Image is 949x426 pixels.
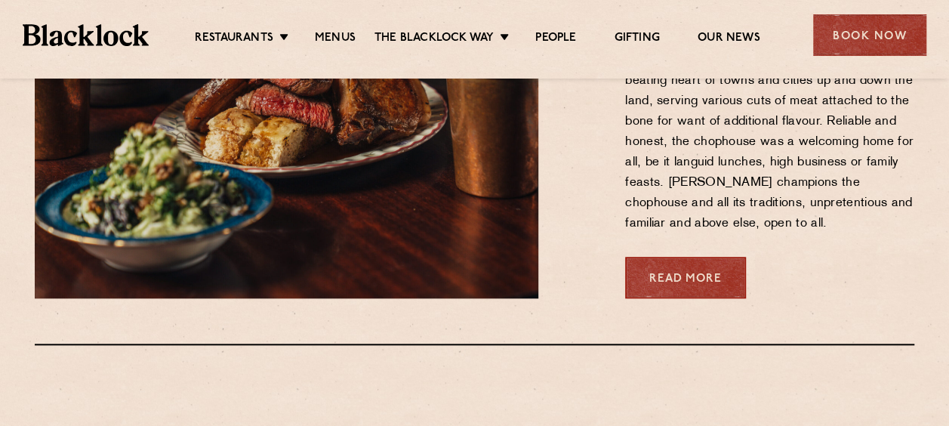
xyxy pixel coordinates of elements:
[813,14,926,56] div: Book Now
[614,31,659,48] a: Gifting
[315,31,356,48] a: Menus
[625,51,914,234] p: Established in the 1690s, chophouses became the beating heart of towns and cities up and down the...
[374,31,494,48] a: The Blacklock Way
[535,31,576,48] a: People
[698,31,760,48] a: Our News
[625,257,746,298] a: Read More
[23,24,149,45] img: BL_Textured_Logo-footer-cropped.svg
[195,31,273,48] a: Restaurants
